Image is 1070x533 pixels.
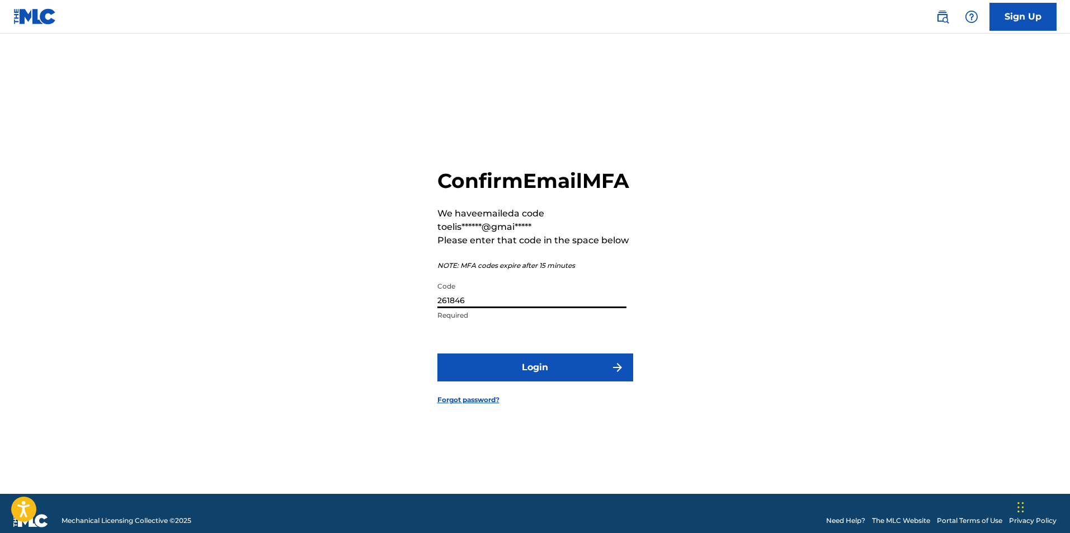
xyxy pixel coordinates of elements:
a: Portal Terms of Use [937,516,1002,526]
div: Плъзни [1017,490,1024,524]
a: The MLC Website [872,516,930,526]
button: Login [437,353,633,381]
a: Need Help? [826,516,865,526]
img: f7272a7cc735f4ea7f67.svg [611,361,624,374]
div: Джаджи за чат [1014,479,1070,533]
img: MLC Logo [13,8,56,25]
p: NOTE: MFA codes expire after 15 minutes [437,261,633,271]
a: Privacy Policy [1009,516,1057,526]
img: logo [13,514,48,527]
p: Required [437,310,626,320]
h2: Confirm Email MFA [437,168,633,194]
iframe: Chat Widget [1014,479,1070,533]
img: help [965,10,978,23]
p: Please enter that code in the space below [437,234,633,247]
div: Help [960,6,983,28]
img: search [936,10,949,23]
a: Public Search [931,6,954,28]
span: Mechanical Licensing Collective © 2025 [62,516,191,526]
a: Forgot password? [437,395,499,405]
a: Sign Up [989,3,1057,31]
